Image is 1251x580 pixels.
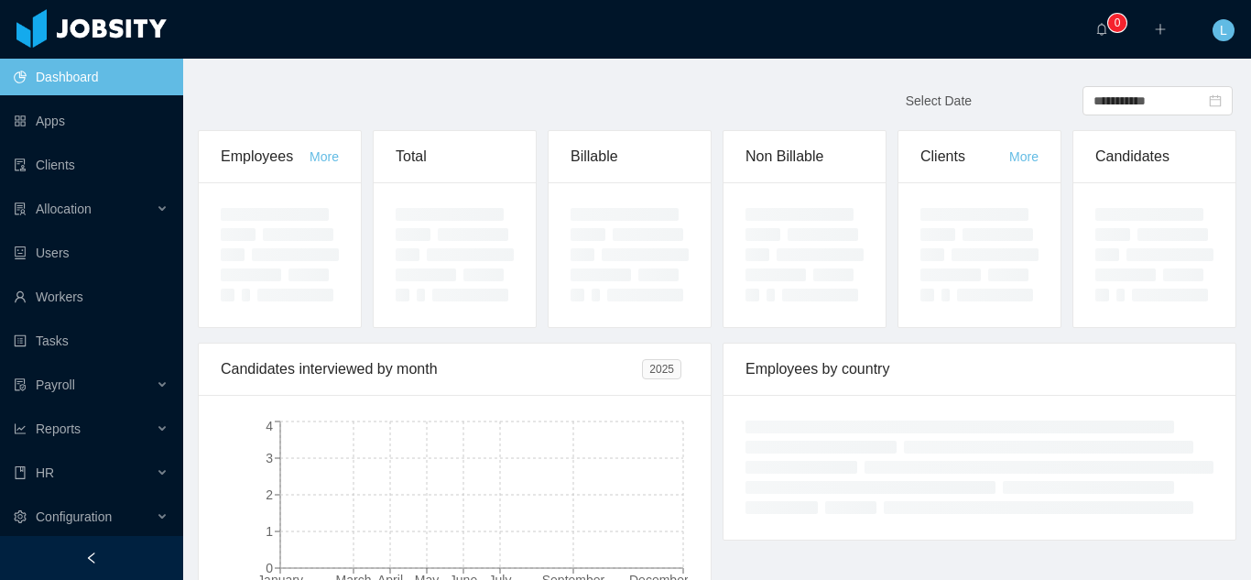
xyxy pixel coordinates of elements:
[1209,94,1222,107] i: icon: calendar
[14,378,27,391] i: icon: file-protect
[1108,14,1126,32] sup: 0
[14,202,27,215] i: icon: solution
[14,279,169,315] a: icon: userWorkers
[745,131,864,182] div: Non Billable
[906,93,972,108] span: Select Date
[396,131,514,182] div: Total
[14,466,27,479] i: icon: book
[1220,19,1227,41] span: L
[14,323,169,359] a: icon: profileTasks
[1009,149,1039,164] a: More
[266,451,273,465] tspan: 3
[642,359,681,379] span: 2025
[266,487,273,502] tspan: 2
[14,422,27,435] i: icon: line-chart
[221,131,310,182] div: Employees
[1095,23,1108,36] i: icon: bell
[14,103,169,139] a: icon: appstoreApps
[36,378,75,392] span: Payroll
[1095,131,1213,182] div: Candidates
[221,344,642,395] div: Candidates interviewed by month
[266,419,273,433] tspan: 4
[36,202,92,216] span: Allocation
[1154,23,1167,36] i: icon: plus
[36,465,54,480] span: HR
[920,131,1009,182] div: Clients
[36,421,81,436] span: Reports
[14,510,27,523] i: icon: setting
[36,509,112,524] span: Configuration
[14,147,169,183] a: icon: auditClients
[571,131,689,182] div: Billable
[310,149,339,164] a: More
[14,235,169,271] a: icon: robotUsers
[266,524,273,539] tspan: 1
[266,561,273,575] tspan: 0
[14,59,169,95] a: icon: pie-chartDashboard
[745,344,1213,395] div: Employees by country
